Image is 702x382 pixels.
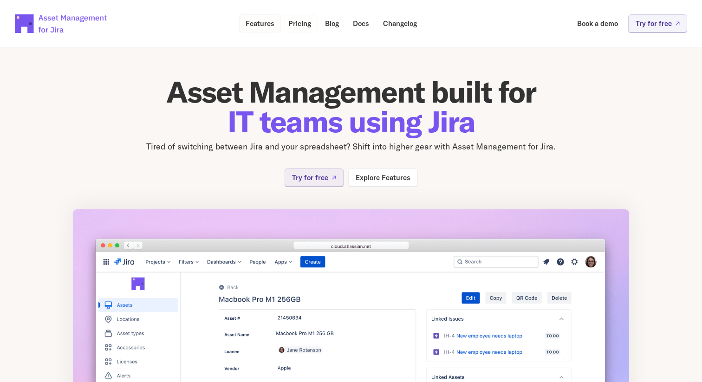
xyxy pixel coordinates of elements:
a: Try for free [285,168,344,187]
p: Docs [353,20,369,27]
a: Explore Features [348,168,418,187]
span: IT teams using Jira [227,103,475,140]
a: Changelog [377,14,423,32]
p: Book a demo [577,20,618,27]
p: Changelog [383,20,417,27]
a: Features [239,14,281,32]
a: Blog [318,14,345,32]
a: Pricing [282,14,318,32]
a: Try for free [628,14,687,32]
p: Explore Features [356,174,410,181]
p: Pricing [288,20,311,27]
p: Blog [325,20,339,27]
p: Try for free [636,20,672,27]
p: Try for free [292,174,328,181]
p: Features [246,20,274,27]
a: Book a demo [571,14,624,32]
a: Docs [346,14,376,32]
p: Tired of switching between Jira and your spreadsheet? Shift into higher gear with Asset Managemen... [72,140,630,154]
h1: Asset Management built for [72,77,630,136]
